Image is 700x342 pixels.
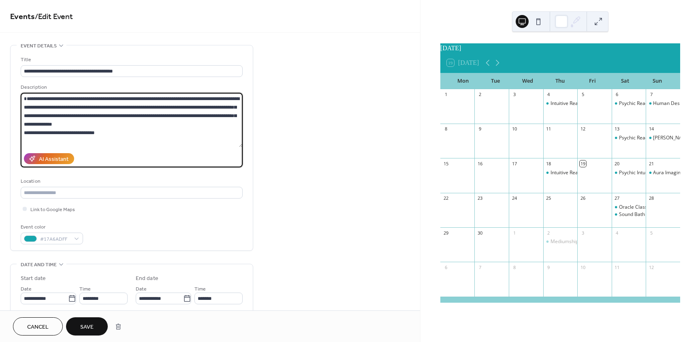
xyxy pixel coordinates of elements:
[546,195,552,201] div: 25
[479,73,512,89] div: Tue
[648,264,654,270] div: 12
[646,135,680,141] div: Mabon Class with Sheree Allard
[614,160,620,167] div: 20
[580,195,586,201] div: 26
[477,126,483,132] div: 9
[79,285,91,293] span: Time
[612,100,646,107] div: Psychic Readings with Sheree Allard
[511,230,517,236] div: 1
[477,230,483,236] div: 30
[614,264,620,270] div: 11
[614,195,620,201] div: 27
[614,126,620,132] div: 13
[511,195,517,201] div: 24
[80,323,94,331] span: Save
[648,160,654,167] div: 21
[512,73,544,89] div: Wed
[39,155,68,164] div: AI Assistant
[477,160,483,167] div: 16
[551,100,640,107] div: Intuitive Readings with [PERSON_NAME]
[35,9,73,25] span: / Edit Event
[580,126,586,132] div: 12
[543,169,578,176] div: Intuitive Readings with Dorothy Porcos
[21,261,57,269] span: Date and time
[136,274,158,283] div: End date
[648,126,654,132] div: 14
[13,317,63,336] button: Cancel
[612,135,646,141] div: Psychic Readings with BrendaLynn Hammon
[477,92,483,98] div: 2
[21,56,241,64] div: Title
[447,73,479,89] div: Mon
[612,204,646,211] div: Oracle Class with Sheree Allard
[21,223,81,231] div: Event color
[580,264,586,270] div: 10
[443,126,449,132] div: 8
[30,205,75,214] span: Link to Google Maps
[614,230,620,236] div: 4
[21,285,32,293] span: Date
[576,73,609,89] div: Fri
[21,42,57,50] span: Event details
[40,235,70,244] span: #17A6ADFF
[21,177,241,186] div: Location
[543,100,578,107] div: Intuitive Readings with Dorothy Porcos
[511,264,517,270] div: 8
[21,83,241,92] div: Description
[614,92,620,98] div: 6
[477,195,483,201] div: 23
[648,195,654,201] div: 28
[648,230,654,236] div: 5
[612,211,646,218] div: Sound Bath with Kelsey
[546,264,552,270] div: 9
[544,73,576,89] div: Thu
[27,323,49,331] span: Cancel
[580,160,586,167] div: 19
[443,195,449,201] div: 22
[612,169,646,176] div: Psychic Intuitive Readings with Mary Bear
[10,9,35,25] a: Events
[546,92,552,98] div: 4
[66,317,108,336] button: Save
[511,160,517,167] div: 17
[619,211,695,218] div: Sound Bath with [PERSON_NAME]
[21,274,46,283] div: Start date
[546,160,552,167] div: 18
[194,285,206,293] span: Time
[477,264,483,270] div: 7
[546,230,552,236] div: 2
[136,285,147,293] span: Date
[24,153,74,164] button: AI Assistant
[646,169,680,176] div: Aura Imaging with John Deits
[546,126,552,132] div: 11
[580,230,586,236] div: 3
[443,160,449,167] div: 15
[619,204,697,211] div: Oracle Class with [PERSON_NAME]
[648,92,654,98] div: 7
[641,73,674,89] div: Sun
[440,43,680,53] div: [DATE]
[443,264,449,270] div: 6
[511,92,517,98] div: 3
[551,169,640,176] div: Intuitive Readings with [PERSON_NAME]
[511,126,517,132] div: 10
[543,238,578,245] div: Mediumship Readings with Dr. Christina Rawls
[443,92,449,98] div: 1
[580,92,586,98] div: 5
[609,73,641,89] div: Sat
[443,230,449,236] div: 29
[551,238,650,245] div: Mediumship Readings with [PERSON_NAME]
[646,100,680,107] div: Human Design Part 3 with Sheree Allard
